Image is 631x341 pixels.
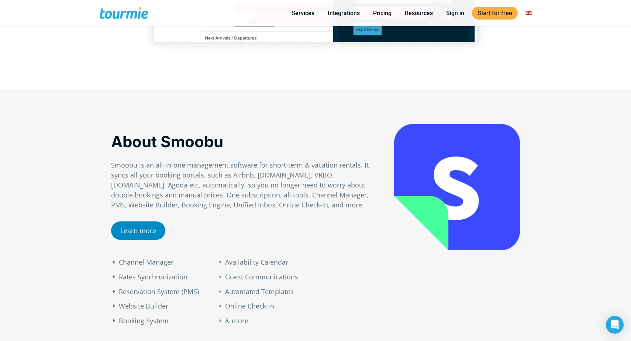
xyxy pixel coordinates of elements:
[119,272,202,282] li: Rates Synchronization
[225,287,414,297] li: Automated Templates
[441,8,470,18] a: Sign in
[606,316,624,334] div: Open Intercom Messenger
[472,7,518,20] a: Start for free
[119,287,202,297] li: Reservation System (PMS)
[225,272,414,282] li: Guest Communications
[225,301,414,311] li: Online Check-in
[111,131,379,153] p: About Smoobu
[225,316,414,326] li: & more
[225,257,414,267] li: Availability Calendar
[119,257,202,267] li: Channel Manager
[368,8,397,18] a: Pricing
[322,8,365,18] a: Integrations
[286,8,320,18] a: Services
[399,8,438,18] a: Resources
[111,221,165,240] a: Learn more
[119,301,202,311] li: Website Builder
[111,160,379,210] p: Smoobu is an all-in-one management software for short-term & vacation rentals. It syncs all your ...
[119,316,202,326] li: Booking System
